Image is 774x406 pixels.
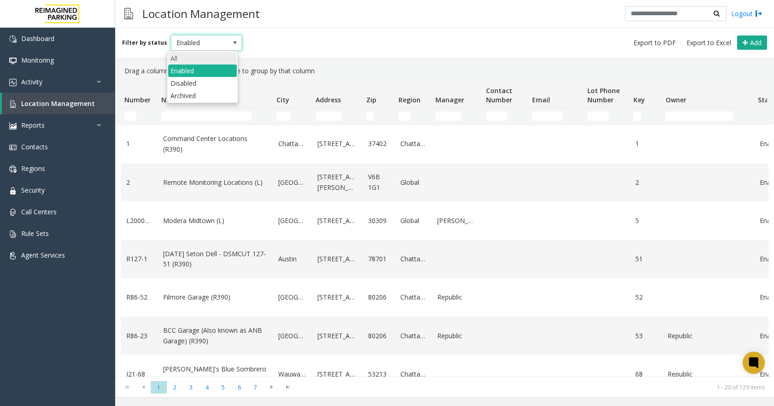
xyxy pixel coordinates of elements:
img: 'icon' [9,35,17,43]
td: Number Filter [121,108,158,124]
span: Page 7 [247,381,264,394]
a: 78701 [368,254,389,264]
input: Owner Filter [666,112,733,121]
span: Region [399,95,421,104]
a: 1 [126,139,152,149]
img: 'icon' [9,209,17,216]
span: Address [316,95,341,104]
td: Owner Filter [662,108,754,124]
a: Global [400,216,426,226]
a: Chattanooga [400,254,426,264]
a: Republic [437,292,477,302]
img: logout [755,9,762,18]
span: Email [532,95,550,104]
span: Rule Sets [21,229,49,238]
a: 53213 [368,369,389,379]
span: Number [124,95,151,104]
input: Region Filter [399,112,410,121]
img: 'icon' [9,187,17,194]
a: [STREET_ADDRESS][PERSON_NAME] [317,172,357,193]
a: 5 [635,216,657,226]
div: Drag a column header and drop it here to group by that column [121,62,768,80]
input: City Filter [276,112,291,121]
td: Lot Phone Number Filter [584,108,630,124]
span: Location Management [21,99,95,108]
a: 37402 [368,139,389,149]
a: [STREET_ADDRESS] [317,254,357,264]
a: BCC Garage (Also known as ANB Garage) (R390) [163,325,267,346]
input: Number Filter [124,112,136,121]
a: 68 [635,369,657,379]
kendo-pager-info: 1 - 20 of 129 items [301,383,765,391]
span: Lot Phone Number [587,86,620,104]
td: Zip Filter [363,108,395,124]
span: Security [21,186,45,194]
span: Activity [21,77,42,86]
a: 2 [126,177,152,188]
button: Export to Excel [683,36,735,49]
a: Logout [731,9,762,18]
a: Command Center Locations (R390) [163,134,267,154]
img: 'icon' [9,165,17,173]
a: Republic [437,331,477,341]
a: R127-1 [126,254,152,264]
a: Chattanooga [278,139,306,149]
a: Chattanooga [400,369,426,379]
a: 30309 [368,216,389,226]
a: Chattanooga [400,331,426,341]
a: [STREET_ADDRESS] [317,331,357,341]
span: Export to Excel [686,38,731,47]
a: [STREET_ADDRESS] [317,292,357,302]
a: [GEOGRAPHIC_DATA] [278,177,306,188]
a: V6B 1G1 [368,172,389,193]
a: R86-52 [126,292,152,302]
a: 52 [635,292,657,302]
a: Remote Monitoring Locations (L) [163,177,267,188]
span: Zip [366,95,376,104]
span: Page 1 [151,381,167,394]
a: 53 [635,331,657,341]
a: Chattanooga [400,292,426,302]
span: Monitoring [21,56,54,65]
li: All [168,52,237,65]
li: Enabled [168,65,237,77]
td: Manager Filter [432,108,482,124]
a: Austin [278,254,306,264]
li: Disabled [168,77,237,89]
a: [DATE] Seton Dell - DSMCUT 127-51 (R390) [163,249,267,270]
a: Location Management [2,93,115,114]
a: Modera Midtown (L) [163,216,267,226]
td: Email Filter [528,108,584,124]
span: Add [750,38,762,47]
td: Region Filter [395,108,432,124]
img: 'icon' [9,252,17,259]
a: R86-23 [126,331,152,341]
span: Page 5 [215,381,231,394]
a: I21-68 [126,369,152,379]
td: Address Filter [312,108,363,124]
a: Republic [668,369,749,379]
input: Lot Phone Number Filter [587,112,609,121]
span: Enabled [171,35,228,50]
td: Contact Number Filter [482,108,528,124]
a: [PERSON_NAME]'s Blue Sombrero (I) (R390) [163,364,267,385]
td: Key Filter [630,108,662,124]
span: Owner [666,95,686,104]
img: 'icon' [9,122,17,129]
span: Regions [21,164,45,173]
button: Add [737,35,767,50]
span: Go to the last page [281,383,294,391]
input: Contact Number Filter [486,112,507,121]
input: Name Filter [161,112,252,121]
span: Page 3 [183,381,199,394]
a: [STREET_ADDRESS] [317,369,357,379]
img: 'icon' [9,144,17,151]
a: Republic [668,331,749,341]
span: Go to the last page [280,381,296,394]
a: [GEOGRAPHIC_DATA] [278,331,306,341]
input: Address Filter [316,112,341,121]
span: Key [633,95,645,104]
a: [PERSON_NAME] [437,216,477,226]
span: City [276,95,289,104]
img: 'icon' [9,57,17,65]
